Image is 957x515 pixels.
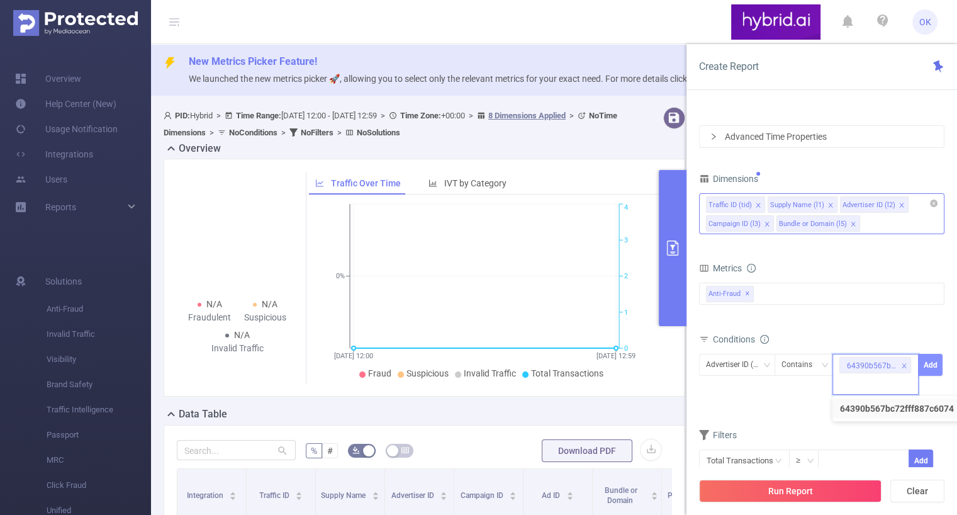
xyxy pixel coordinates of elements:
span: > [465,111,477,120]
b: No Conditions [229,128,277,137]
i: icon: info-circle [747,264,756,273]
li: Supply Name (l1) [768,196,837,213]
a: Reports [45,195,76,220]
i: icon: caret-up [440,490,447,494]
span: % [311,446,317,456]
i: icon: caret-down [372,495,379,499]
span: Invalid Traffic [464,368,516,378]
span: Decrease Value [895,461,909,472]
li: 64390b567bc72fff887c6074 [839,357,910,373]
i: icon: right [710,133,717,140]
div: Advertiser ID (l2) [706,354,769,375]
span: Total Transactions [531,368,603,378]
span: # [327,446,333,456]
span: Ad ID [542,491,562,500]
div: Sort [295,490,303,497]
span: Supply Name [321,491,367,500]
div: Traffic ID (tid) [708,197,752,213]
i: icon: close [827,202,834,210]
span: Invalid Traffic [47,322,151,347]
i: icon: caret-up [230,490,237,494]
span: Create Report [699,60,759,72]
button: Clear [890,480,944,502]
i: icon: line-chart [315,179,324,188]
u: 8 Dimensions Applied [488,111,566,120]
button: Add [918,354,943,376]
tspan: [DATE] 12:00 [334,352,373,360]
div: Advertiser ID (l2) [842,197,895,213]
i: icon: close [764,221,770,229]
span: Hybrid [DATE] 12:00 - [DATE] 12:59 +00:00 [164,111,617,137]
i: icon: info-circle [760,335,769,344]
div: Sort [440,490,447,497]
tspan: [DATE] 12:59 [596,352,635,360]
i: icon: bg-colors [352,446,360,454]
button: Download PDF [542,439,632,462]
h2: Overview [179,141,221,156]
i: icon: caret-down [566,495,573,499]
a: Integrations [15,142,93,167]
div: Contains [781,354,821,375]
tspan: 4 [624,204,628,212]
i: icon: close [755,202,761,210]
i: icon: close [901,363,907,370]
i: icon: caret-up [651,490,658,494]
span: Bundle or Domain [605,486,637,505]
span: Anti-Fraud [706,286,754,302]
i: icon: caret-down [510,495,517,499]
span: Reports [45,202,76,212]
div: Sort [229,490,237,497]
div: ≥ [796,450,809,471]
span: Conditions [713,334,769,344]
a: Help Center (New) [15,91,116,116]
span: Brand Safety [47,372,151,397]
span: OK [919,9,931,35]
span: > [277,128,289,137]
span: IVT by Category [444,178,506,188]
span: MRC [47,448,151,473]
i: icon: caret-up [372,490,379,494]
li: Traffic ID (tid) [706,196,765,213]
button: Add [909,450,933,472]
i: icon: down [763,361,771,370]
tspan: 2 [624,273,628,281]
span: > [213,111,225,120]
div: Invalid Traffic [210,342,266,355]
span: Traffic Over Time [331,178,401,188]
span: Metrics [699,263,742,273]
i: icon: down [900,464,905,468]
h2: Data Table [179,407,227,422]
div: Fraudulent [182,311,238,324]
i: icon: user [164,111,175,120]
li: Campaign ID (l3) [706,215,774,232]
span: New Metrics Picker Feature! [189,55,317,67]
div: Sort [372,490,379,497]
a: Overview [15,66,81,91]
div: Sort [651,490,658,497]
i: icon: close-circle [904,360,912,368]
span: Traffic Intelligence [47,397,151,422]
i: icon: down [807,457,814,466]
span: N/A [262,299,277,309]
span: N/A [206,299,222,309]
div: Bundle or Domain (l5) [779,216,847,232]
i: icon: thunderbolt [164,57,176,69]
span: Filters [699,430,737,440]
span: Solutions [45,269,82,294]
tspan: 0 [624,344,628,353]
i: icon: caret-down [230,495,237,499]
span: Placement ID [668,491,714,500]
b: PID: [175,111,190,120]
tspan: 0% [336,273,345,281]
span: Visibility [47,347,151,372]
span: Click Fraud [47,473,151,498]
i: icon: caret-up [510,490,517,494]
i: icon: close-circle [930,200,937,207]
div: Supply Name (l1) [770,197,824,213]
span: N/A [234,330,250,340]
div: Sort [566,490,574,497]
span: ✕ [745,286,750,302]
span: > [377,111,389,120]
i: icon: close [850,221,856,229]
i: icon: close [898,202,905,210]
